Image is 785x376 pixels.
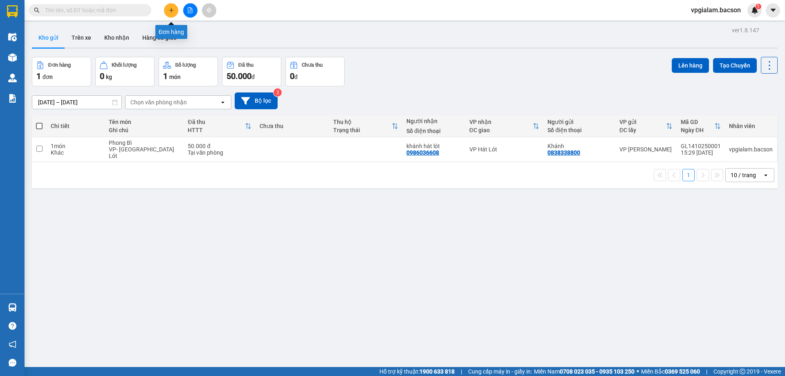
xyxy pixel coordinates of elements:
span: đ [294,74,298,80]
div: Phong Bì [109,140,179,146]
button: plus [164,3,178,18]
div: Đã thu [188,119,245,125]
span: Miền Bắc [641,367,700,376]
svg: open [220,99,226,106]
img: logo-vxr [7,5,18,18]
button: Lên hàng [672,58,709,73]
div: 0838338800 [547,149,580,156]
div: Đơn hàng [48,62,71,68]
span: món [169,74,181,80]
sup: 2 [274,88,282,97]
span: 1 [163,71,168,81]
img: icon-new-feature [751,7,758,14]
span: vpgialam.bacson [684,5,747,15]
div: Người nhận [406,118,461,124]
div: VP Hát Lót [469,146,540,153]
button: Đơn hàng1đơn [32,57,91,86]
span: Hỗ trợ kỹ thuật: [379,367,455,376]
div: vpgialam.bacson [729,146,773,153]
button: file-add [183,3,197,18]
div: Ghi chú [109,127,179,133]
div: Tên món [109,119,179,125]
th: Toggle SortBy [677,115,725,137]
button: Kho nhận [98,28,136,47]
div: Mã GD [681,119,714,125]
div: 10 / trang [731,171,756,179]
span: file-add [187,7,193,13]
div: GL1410250001 [681,143,721,149]
img: solution-icon [8,94,17,103]
div: Ngày ĐH [681,127,714,133]
button: Tạo Chuyến [713,58,757,73]
div: ĐC giao [469,127,533,133]
div: Số điện thoại [406,128,461,134]
svg: open [763,172,769,178]
input: Select a date range. [32,96,121,109]
div: Tại văn phòng [188,149,251,156]
span: 1 [36,71,41,81]
div: 0986036608 [406,149,439,156]
button: Đã thu50.000đ [222,57,281,86]
div: Chọn văn phòng nhận [130,98,187,106]
div: ver 1.8.147 [732,26,759,35]
span: message [9,359,16,367]
div: 1 món [51,143,101,149]
img: warehouse-icon [8,303,17,312]
strong: 1900 633 818 [419,368,455,375]
div: khánh hát lót [406,143,461,149]
div: HTTT [188,127,245,133]
th: Toggle SortBy [184,115,256,137]
div: Khối lượng [112,62,137,68]
span: | [706,367,707,376]
div: Trạng thái [333,127,392,133]
div: Nhân viên [729,123,773,129]
span: plus [168,7,174,13]
div: Thu hộ [333,119,392,125]
div: Khánh [547,143,611,149]
span: kg [106,74,112,80]
div: Đã thu [238,62,253,68]
sup: 1 [756,4,761,9]
div: ĐC lấy [619,127,666,133]
span: Miền Nam [534,367,635,376]
img: warehouse-icon [8,33,17,41]
img: warehouse-icon [8,53,17,62]
div: 15:29 [DATE] [681,149,721,156]
span: caret-down [769,7,777,14]
strong: 0708 023 035 - 0935 103 250 [560,368,635,375]
span: ⚪️ [637,370,639,373]
button: aim [202,3,216,18]
div: Chưa thu [302,62,323,68]
span: search [34,7,40,13]
div: VP gửi [619,119,666,125]
button: Bộ lọc [235,92,278,109]
div: Chi tiết [51,123,101,129]
button: 1 [682,169,695,181]
button: Hàng đã giao [136,28,183,47]
span: notification [9,340,16,348]
th: Toggle SortBy [615,115,677,137]
span: Cung cấp máy in - giấy in: [468,367,532,376]
span: 0 [100,71,104,81]
span: copyright [740,369,745,374]
button: Khối lượng0kg [95,57,155,86]
span: 0 [290,71,294,81]
button: Kho gửi [32,28,65,47]
span: 50.000 [227,71,251,81]
button: Chưa thu0đ [285,57,345,86]
div: VP nhận [469,119,533,125]
div: Số điện thoại [547,127,611,133]
span: | [461,367,462,376]
div: Người gửi [547,119,611,125]
div: 50.000 đ [188,143,251,149]
span: question-circle [9,322,16,330]
div: Số lượng [175,62,196,68]
th: Toggle SortBy [465,115,544,137]
span: đơn [43,74,53,80]
span: đ [251,74,255,80]
div: VP [PERSON_NAME] [619,146,673,153]
button: caret-down [766,3,780,18]
img: warehouse-icon [8,74,17,82]
button: Số lượng1món [159,57,218,86]
strong: 0369 525 060 [665,368,700,375]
